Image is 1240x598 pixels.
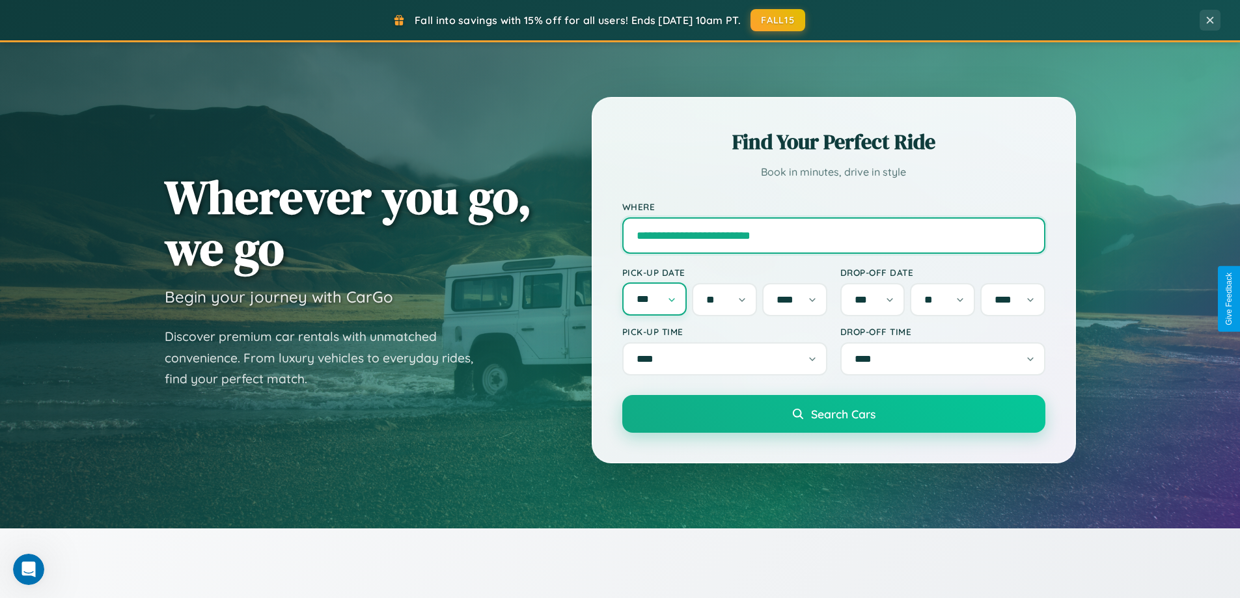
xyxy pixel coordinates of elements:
[840,326,1045,337] label: Drop-off Time
[622,163,1045,182] p: Book in minutes, drive in style
[1224,273,1233,325] div: Give Feedback
[13,554,44,585] iframe: Intercom live chat
[751,9,805,31] button: FALL15
[165,171,532,274] h1: Wherever you go, we go
[622,201,1045,212] label: Where
[415,14,741,27] span: Fall into savings with 15% off for all users! Ends [DATE] 10am PT.
[622,128,1045,156] h2: Find Your Perfect Ride
[622,395,1045,433] button: Search Cars
[165,287,393,306] h3: Begin your journey with CarGo
[811,407,875,421] span: Search Cars
[840,267,1045,278] label: Drop-off Date
[622,267,827,278] label: Pick-up Date
[165,326,490,390] p: Discover premium car rentals with unmatched convenience. From luxury vehicles to everyday rides, ...
[622,326,827,337] label: Pick-up Time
